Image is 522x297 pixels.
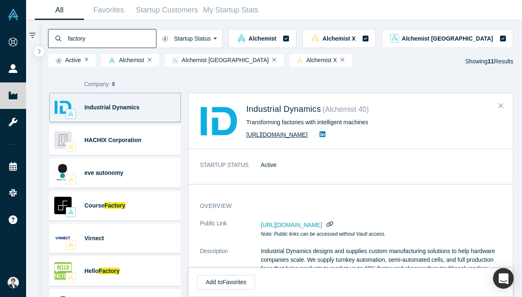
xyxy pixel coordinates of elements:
[104,202,125,209] span: Factory
[54,197,72,214] img: CourseFactory's Logo
[246,131,308,138] a: [URL][DOMAIN_NAME]
[54,229,72,247] img: Virnect's Logo
[148,57,152,63] button: Remove Filter
[109,57,115,63] img: alchemist Vault Logo
[84,0,133,20] a: Favorites
[200,102,238,140] img: Industrial Dynamics's Logo
[261,222,322,228] span: [URL][DOMAIN_NAME]
[200,219,227,228] span: Public Link
[67,29,156,48] input: Search by company name, class, customer, one-liner or category
[162,35,168,42] img: Startup status
[84,169,123,176] a: eve autonomy
[322,105,369,113] small: ( Alchemist 40 )
[168,57,269,63] span: Alchemist [GEOGRAPHIC_DATA]
[261,161,501,169] dd: Active
[85,57,89,63] button: Remove Filter
[237,34,246,43] img: alchemist Vault Logo
[68,275,74,280] img: alchemistx Vault Logo
[488,58,494,65] strong: 11
[84,75,109,93] span: Company
[341,57,344,63] button: Remove Filter
[311,34,320,43] img: alchemistx Vault Logo
[246,118,501,127] div: Transforming factories with intelligent machines
[133,0,201,20] a: Startup Customers
[200,202,490,210] h3: overview
[68,111,74,117] img: alchemist Vault Logo
[84,137,142,143] a: HACHIX Corporation
[68,176,74,182] img: alchemistx Vault Logo
[302,29,376,48] button: alchemistx Vault LogoAlchemist X
[105,57,144,64] span: Alchemist
[249,36,277,41] span: Alchemist
[172,58,178,63] img: alchemist_aj Vault Logo
[35,0,84,20] a: All
[200,161,261,178] dt: STARTUP STATUS
[7,9,19,20] img: Alchemist Vault Logo
[390,34,399,43] img: alchemist_aj Vault Logo
[229,29,296,48] button: alchemist Vault LogoAlchemist
[465,58,513,65] span: Showing Results
[84,235,104,241] a: Virnect
[84,202,104,209] span: Course
[201,0,261,20] a: My Startup Stats
[495,99,507,113] button: Close
[54,164,72,181] img: eve autonomy's Logo
[52,57,81,64] span: Active
[84,104,140,111] a: Industrial Dynamics
[7,277,19,288] img: Eisuke Shimizu's Account
[68,209,74,215] img: alchemist Vault Logo
[54,99,72,116] img: Industrial Dynamics's Logo
[261,231,385,237] em: Note: Public links can be accessed without Vault access.
[382,29,513,48] button: alchemist_aj Vault LogoAlchemist [GEOGRAPHIC_DATA]
[68,144,74,150] img: alchemistx Vault Logo
[297,57,303,64] img: alchemistx Vault Logo
[84,268,120,274] a: HelloFactory
[293,57,337,64] span: Alchemist X
[54,262,72,280] img: HelloFactory's Logo
[68,242,74,248] img: alchemistx Vault Logo
[272,57,276,63] button: Remove Filter
[197,275,255,290] button: Add toFavorites
[156,29,223,48] button: Startup Status
[84,75,145,93] button: Company
[402,36,493,41] span: Alchemist [GEOGRAPHIC_DATA]
[55,57,62,64] img: Startup status
[84,268,99,274] span: Hello
[54,131,72,149] img: HACHIX Corporation's Logo
[246,104,321,113] a: Industrial Dynamics
[84,202,125,209] a: CourseFactory
[99,268,120,274] span: Factory
[322,36,356,41] span: Alchemist X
